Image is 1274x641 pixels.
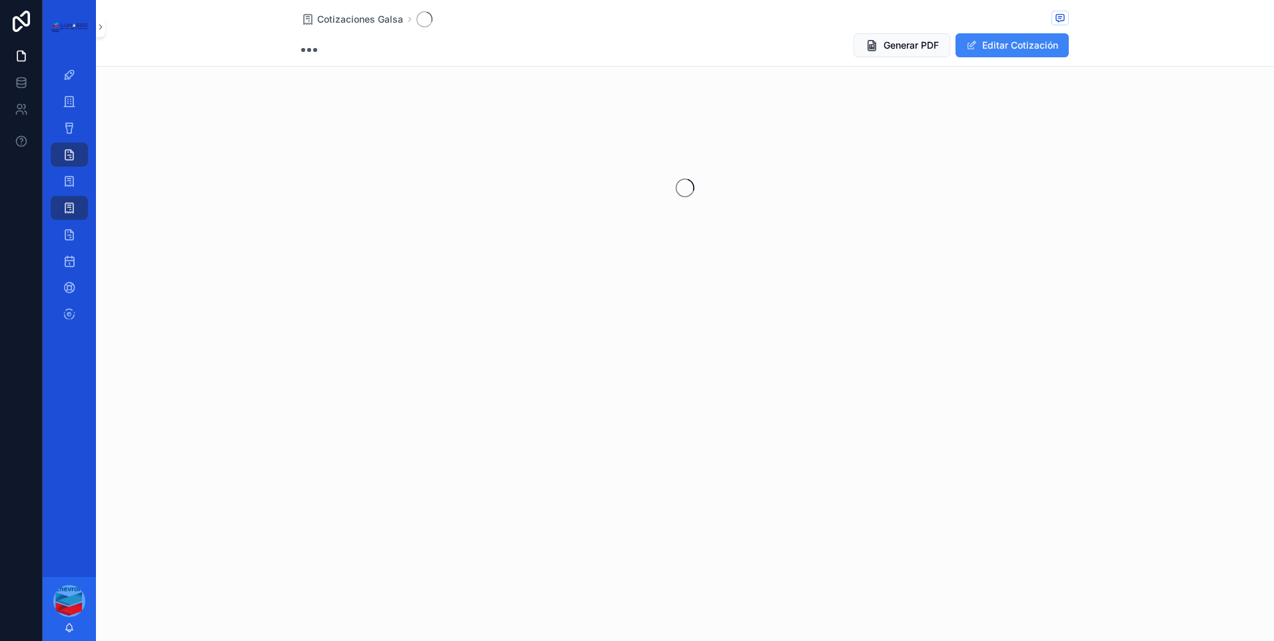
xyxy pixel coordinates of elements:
a: Cotizaciones Galsa [301,13,403,26]
span: Cotizaciones Galsa [317,13,403,26]
button: Generar PDF [854,33,950,57]
span: Generar PDF [884,39,939,52]
font: Editar Cotización [982,39,1058,52]
div: Contenido desplazable [43,53,96,344]
button: Editar Cotización [955,33,1069,57]
img: App logo [51,21,88,33]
